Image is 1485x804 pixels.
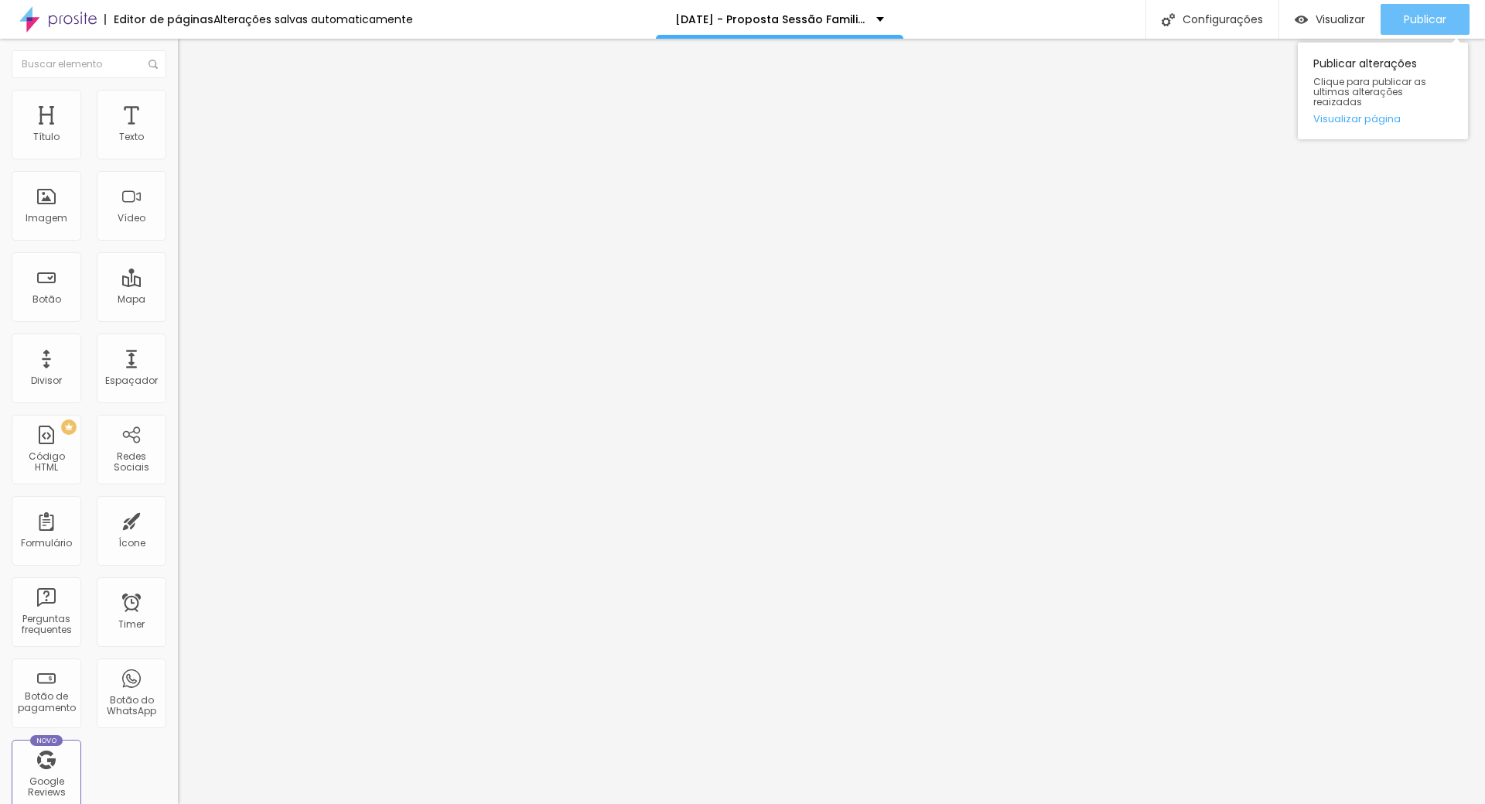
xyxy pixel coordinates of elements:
[15,614,77,636] div: Perguntas frequentes
[1298,43,1468,139] div: Publicar alterações
[1316,13,1365,26] span: Visualizar
[101,695,162,717] div: Botão do WhatsApp
[118,619,145,630] div: Timer
[21,538,72,549] div: Formulário
[15,691,77,713] div: Botão de pagamento
[30,735,63,746] div: Novo
[148,60,158,69] img: Icone
[26,213,67,224] div: Imagem
[1295,13,1308,26] img: view-1.svg
[12,50,166,78] input: Buscar elemento
[105,375,158,386] div: Espaçador
[213,14,413,25] div: Alterações salvas automaticamente
[1381,4,1470,35] button: Publicar
[32,294,61,305] div: Botão
[1162,13,1175,26] img: Icone
[118,294,145,305] div: Mapa
[104,14,213,25] div: Editor de páginas
[675,14,865,25] p: [DATE] - Proposta Sessão Familiar
[178,39,1485,804] iframe: Editor
[15,776,77,799] div: Google Reviews
[1279,4,1381,35] button: Visualizar
[31,375,62,386] div: Divisor
[118,213,145,224] div: Vídeo
[1313,114,1453,124] a: Visualizar página
[33,132,60,142] div: Título
[119,132,144,142] div: Texto
[1313,77,1453,108] span: Clique para publicar as ultimas alterações reaizadas
[118,538,145,549] div: Ícone
[1404,13,1446,26] span: Publicar
[15,451,77,474] div: Código HTML
[101,451,162,474] div: Redes Sociais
